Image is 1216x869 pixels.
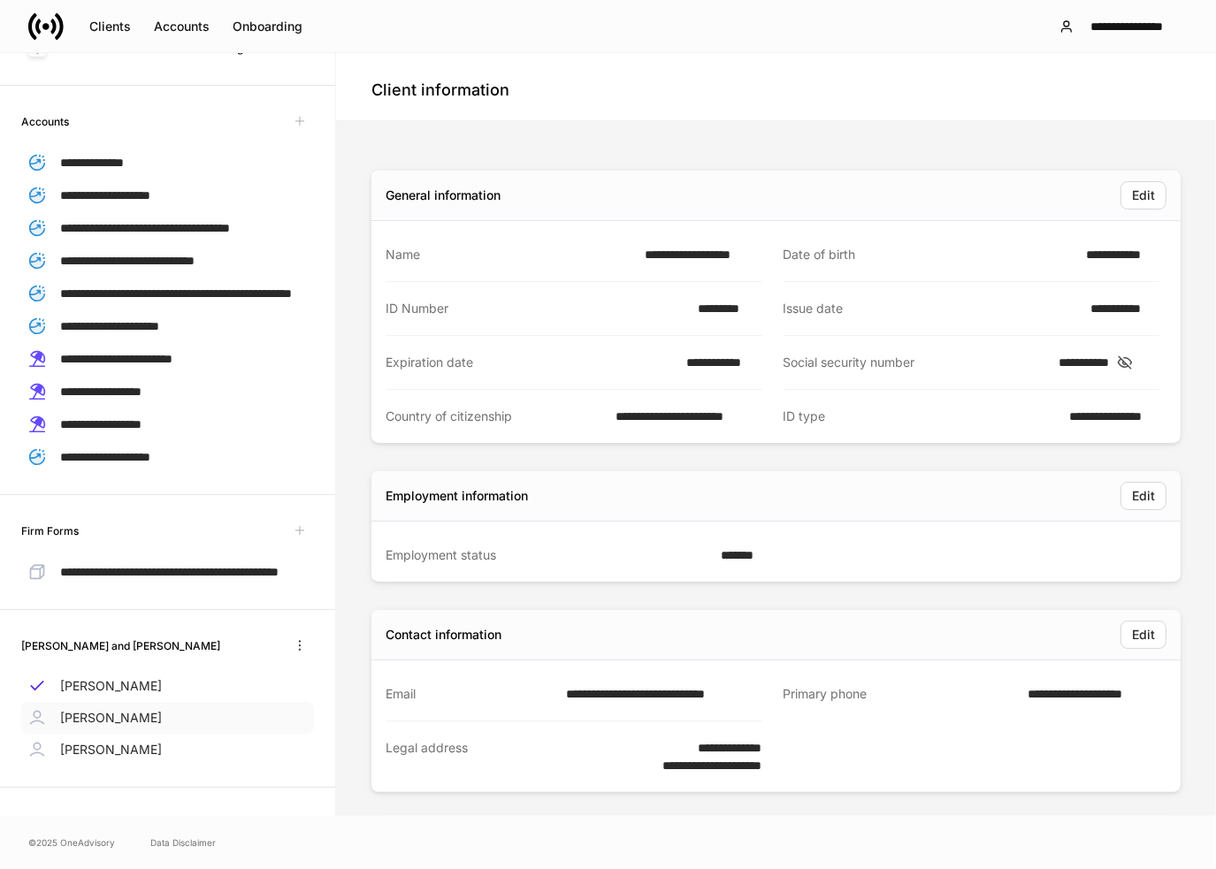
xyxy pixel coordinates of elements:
[386,546,710,564] div: Employment status
[28,835,115,850] span: © 2025 OneAdvisory
[371,80,509,101] h4: Client information
[784,300,1080,317] div: Issue date
[386,626,501,644] div: Contact information
[21,522,79,539] h6: Firm Forms
[60,741,162,758] p: [PERSON_NAME]
[78,12,142,41] button: Clients
[386,246,634,263] div: Name
[386,187,501,204] div: General information
[21,734,314,766] a: [PERSON_NAME]
[60,677,162,695] p: [PERSON_NAME]
[286,516,314,545] span: Unavailable with outstanding requests for information
[21,670,314,702] a: [PERSON_NAME]
[60,709,162,727] p: [PERSON_NAME]
[89,18,131,35] div: Clients
[21,702,314,734] a: [PERSON_NAME]
[233,18,302,35] div: Onboarding
[386,354,676,371] div: Expiration date
[1120,621,1166,649] button: Edit
[386,408,606,425] div: Country of citizenship
[286,107,314,135] span: Unavailable with outstanding requests for information
[1132,626,1155,644] div: Edit
[1132,487,1155,505] div: Edit
[784,408,1059,425] div: ID type
[142,12,221,41] button: Accounts
[21,113,69,130] h6: Accounts
[21,637,220,654] h6: [PERSON_NAME] and [PERSON_NAME]
[386,685,555,703] div: Email
[1132,187,1155,204] div: Edit
[150,835,216,850] a: Data Disclaimer
[1120,482,1166,510] button: Edit
[221,12,314,41] button: Onboarding
[386,300,687,317] div: ID Number
[784,685,1018,704] div: Primary phone
[784,354,1049,371] div: Social security number
[386,739,608,774] div: Legal address
[386,487,528,505] div: Employment information
[154,18,210,35] div: Accounts
[1120,181,1166,210] button: Edit
[784,246,1075,263] div: Date of birth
